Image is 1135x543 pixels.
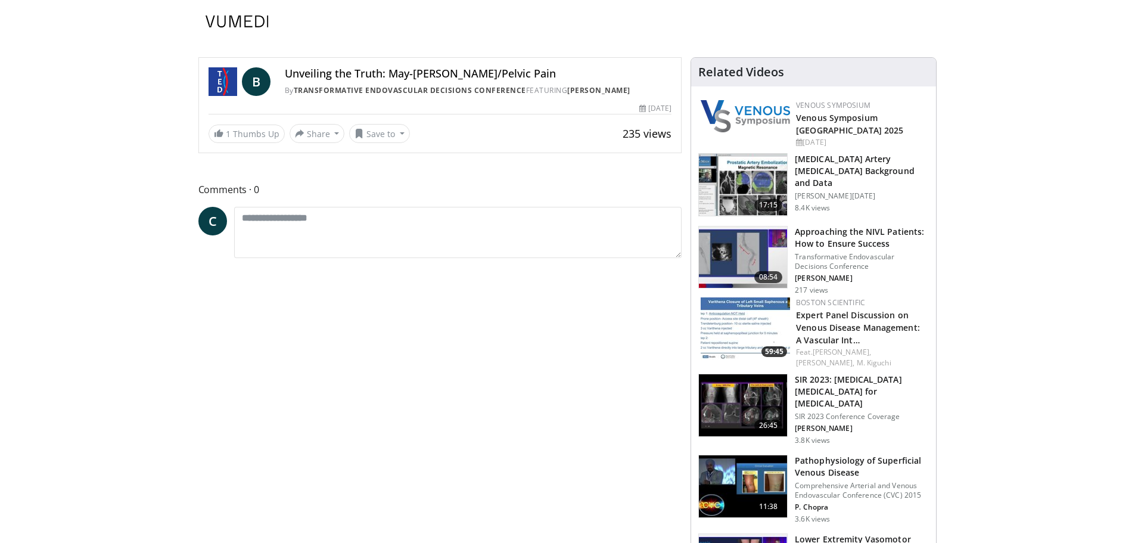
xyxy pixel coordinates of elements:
p: 3.8K views [795,436,830,445]
span: 17:15 [754,199,783,211]
h3: Expert Panel Discussion on Venous Disease Management: A Vascular Interactive Education (ViE) Webinar [796,308,926,346]
p: Comprehensive Arterial and Venous Endovascular Conference (CVC) 2015 [795,481,929,500]
a: 17:15 [MEDICAL_DATA] Artery [MEDICAL_DATA] Background and Data [PERSON_NAME][DATE] 8.4K views [698,153,929,216]
h3: [MEDICAL_DATA] Artery [MEDICAL_DATA] Background and Data [795,153,929,189]
img: fbff3a11-4c5f-44e9-b431-28ea075d42c5.150x105_q85_crop-smart_upscale.jpg [699,455,787,517]
h3: Pathophysiology of Superficial Venous Disease [795,455,929,479]
a: Transformative Endovascular Decisions Conference [294,85,526,95]
img: 38765b2d-a7cd-4379-b3f3-ae7d94ee6307.png.150x105_q85_autocrop_double_scale_upscale_version-0.2.png [701,100,790,132]
a: Venous Symposium [GEOGRAPHIC_DATA] 2025 [796,112,903,136]
img: f9d63ed0-f3bf-4a88-886f-42b94fc7533f.150x105_q85_crop-smart_upscale.jpg [699,226,787,288]
img: 2c9e911a-87a5-4113-a55f-40ade2b86016.150x105_q85_crop-smart_upscale.jpg [699,154,787,216]
span: 26:45 [754,420,783,432]
span: 11:38 [754,501,783,513]
a: 11:38 Pathophysiology of Superficial Venous Disease Comprehensive Arterial and Venous Endovascula... [698,455,929,524]
a: M. Kiguchi [857,358,891,368]
h3: SIR 2023: [MEDICAL_DATA] [MEDICAL_DATA] for [MEDICAL_DATA] [795,374,929,409]
p: [PERSON_NAME][DATE] [795,191,929,201]
div: [DATE] [796,137,926,148]
h4: Related Videos [698,65,784,79]
button: Save to [349,124,410,143]
a: 1 Thumbs Up [209,125,285,143]
p: 217 views [795,286,828,295]
a: [PERSON_NAME], [796,358,854,368]
span: 1 [226,128,231,139]
a: [PERSON_NAME], [813,347,871,357]
img: 7755e743-dd2f-4a46-b035-1157ed8bc16a.150x105_q85_crop-smart_upscale.jpg [701,297,790,360]
div: By FEATURING [285,85,672,96]
p: Mahmood Razavi [795,274,929,283]
p: 8.4K views [795,203,830,213]
a: Expert Panel Discussion on Venous Disease Management: A Vascular Int… [796,309,920,346]
a: [PERSON_NAME] [567,85,630,95]
p: SIR 2023 Conference Coverage [795,412,929,421]
a: 08:54 Approaching the NIVL Patients: How to Ensure Success Transformative Endovascular Decisions ... [698,226,929,295]
span: Comments 0 [198,182,682,197]
p: Paramjit "Romi" Chopra [795,502,929,512]
span: 235 views [623,126,671,141]
img: Transformative Endovascular Decisions Conference [209,67,237,96]
a: Boston Scientific [796,297,865,308]
a: 59:45 [701,297,790,360]
h3: Approaching the NIVL Patients: How to Ensure Success [795,226,929,250]
a: C [198,207,227,235]
a: Venous Symposium [796,100,870,110]
a: B [242,67,270,96]
div: [DATE] [639,103,671,114]
button: Share [290,124,345,143]
img: VuMedi Logo [206,15,269,27]
div: Feat. [796,347,926,368]
h4: Unveiling the Truth: May-[PERSON_NAME]/Pelvic Pain [285,67,672,80]
p: 3.6K views [795,514,830,524]
a: 26:45 SIR 2023: [MEDICAL_DATA] [MEDICAL_DATA] for [MEDICAL_DATA] SIR 2023 Conference Coverage [PE... [698,374,929,445]
span: 59:45 [761,346,787,357]
p: Bedros Taslakian [795,424,929,433]
p: Transformative Endovascular Decisions Conference [795,252,929,271]
span: 08:54 [754,271,783,283]
img: be6b0377-cdfe-4f7b-8050-068257d09c09.150x105_q85_crop-smart_upscale.jpg [699,374,787,436]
